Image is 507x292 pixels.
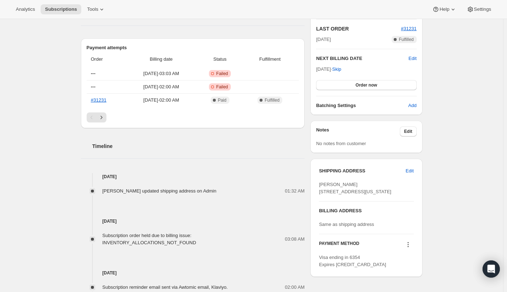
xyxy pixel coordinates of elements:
[319,222,374,227] span: Same as shipping address
[401,165,418,177] button: Edit
[128,97,195,104] span: [DATE] · 02:00 AM
[406,167,414,175] span: Edit
[401,26,416,31] a: #31231
[319,207,414,214] h3: BILLING ADDRESS
[319,255,386,267] span: Visa ending in 6354 Expires [CREDIT_CARD_DATA]
[245,56,294,63] span: Fulfillment
[45,6,77,12] span: Subscriptions
[316,80,416,90] button: Order now
[319,241,359,250] h3: PAYMENT METHOD
[316,25,401,32] h2: LAST ORDER
[199,56,241,63] span: Status
[218,97,227,103] span: Paid
[102,284,228,290] span: Subscription reminder email sent via Awtomic email, Klaviyo.
[92,143,305,150] h2: Timeline
[483,260,500,278] div: Open Intercom Messenger
[328,64,346,75] button: Skip
[128,56,195,63] span: Billing date
[285,187,305,195] span: 01:32 AM
[401,25,416,32] button: #31231
[87,44,299,51] h2: Payment attempts
[91,71,96,76] span: ---
[102,233,196,245] span: Subscription order held due to billing issue: INVENTORY_ALLOCATIONS_NOT_FOUND
[216,71,228,77] span: Failed
[102,188,216,194] span: [PERSON_NAME] updated shipping address on Admin
[81,269,305,277] h4: [DATE]
[96,112,106,122] button: Next
[87,6,98,12] span: Tools
[128,83,195,91] span: [DATE] · 02:00 AM
[474,6,491,12] span: Settings
[399,37,414,42] span: Fulfilled
[91,84,96,89] span: ---
[87,112,299,122] nav: Pagination
[81,218,305,225] h4: [DATE]
[265,97,279,103] span: Fulfilled
[408,55,416,62] button: Edit
[316,36,331,43] span: [DATE]
[462,4,495,14] button: Settings
[439,6,449,12] span: Help
[316,55,408,62] h2: NEXT BILLING DATE
[12,4,39,14] button: Analytics
[404,129,412,134] span: Edit
[128,70,195,77] span: [DATE] · 03:03 AM
[316,66,341,72] span: [DATE] ·
[316,141,366,146] span: No notes from customer
[404,100,421,111] button: Add
[91,97,106,103] a: #31231
[408,102,416,109] span: Add
[83,4,110,14] button: Tools
[428,4,461,14] button: Help
[216,84,228,90] span: Failed
[285,284,305,291] span: 02:00 AM
[400,126,417,136] button: Edit
[319,167,406,175] h3: SHIPPING ADDRESS
[41,4,81,14] button: Subscriptions
[319,182,391,194] span: [PERSON_NAME] [STREET_ADDRESS][US_STATE]
[316,102,408,109] h6: Batching Settings
[316,126,400,136] h3: Notes
[332,66,341,73] span: Skip
[356,82,377,88] span: Order now
[285,236,305,243] span: 03:08 AM
[81,173,305,180] h4: [DATE]
[16,6,35,12] span: Analytics
[87,51,126,67] th: Order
